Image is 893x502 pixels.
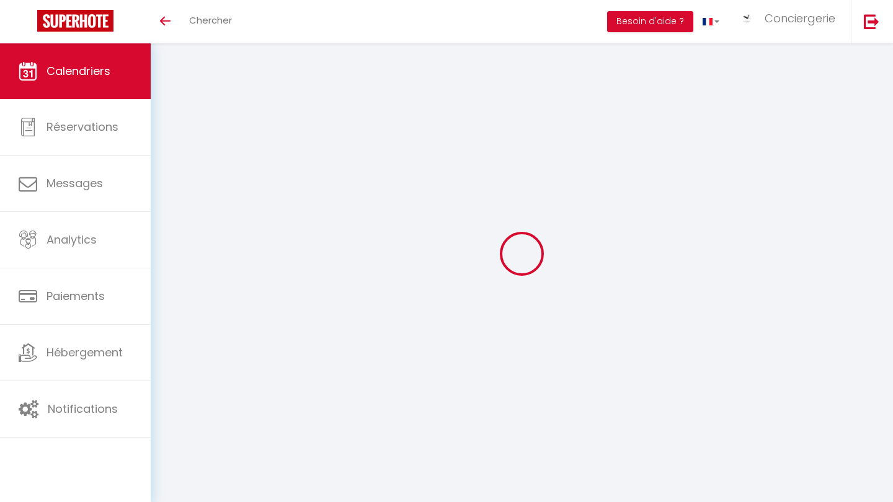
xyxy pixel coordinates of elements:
img: ... [738,12,757,25]
span: Conciergerie [765,11,835,26]
span: Notifications [48,401,118,416]
span: Calendriers [47,63,110,79]
span: Paiements [47,288,105,304]
span: Chercher [189,14,232,27]
button: Besoin d'aide ? [607,11,693,32]
img: Super Booking [37,10,113,32]
span: Hébergement [47,345,123,360]
span: Messages [47,175,103,191]
span: Réservations [47,119,118,134]
span: Analytics [47,232,97,247]
img: logout [864,14,879,29]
